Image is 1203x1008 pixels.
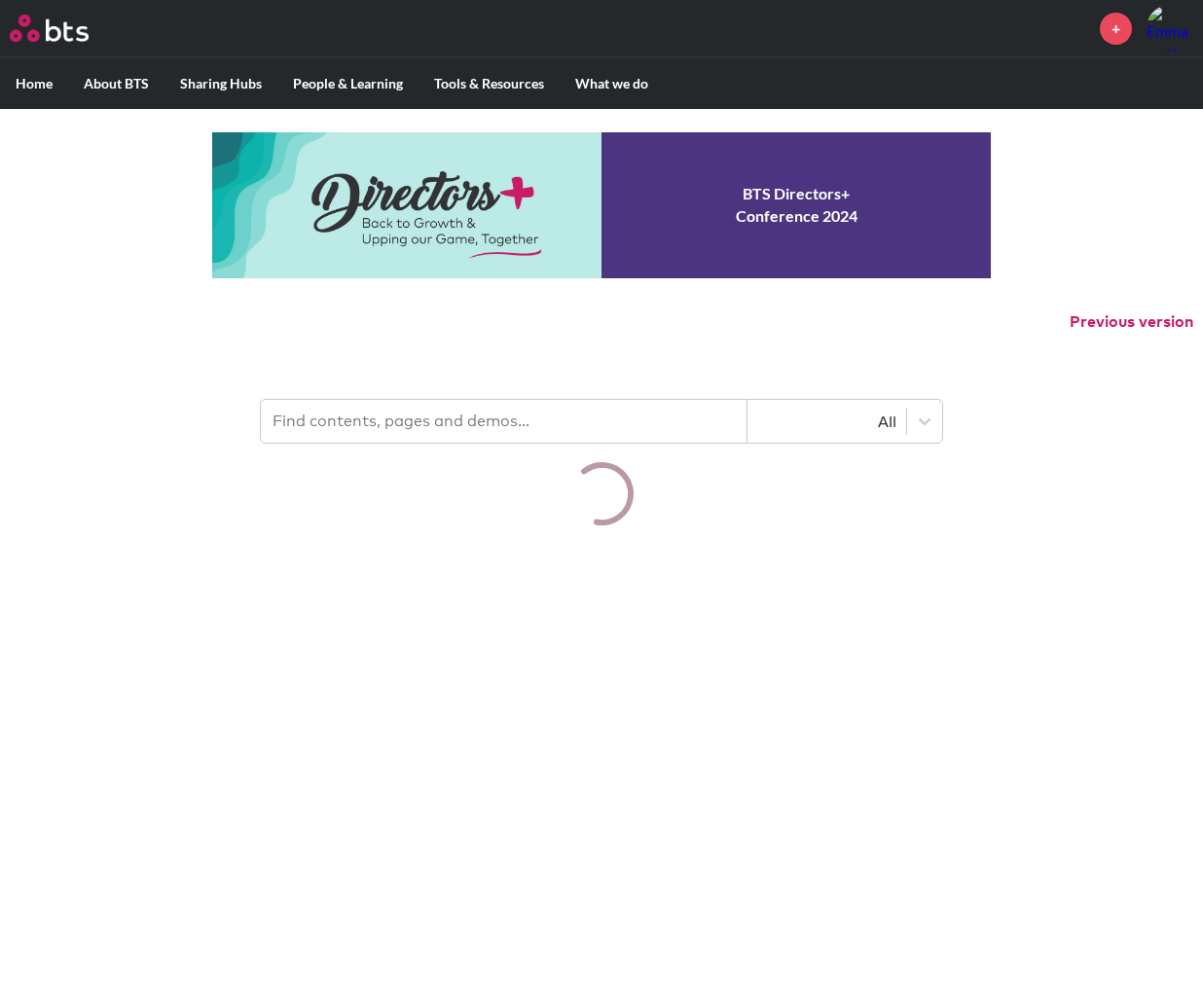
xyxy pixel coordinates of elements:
[757,411,896,432] div: All
[1147,5,1193,52] a: Profile
[10,15,89,42] img: BTS Logo
[560,58,664,109] label: What we do
[261,400,747,443] input: Find contents, pages and demos...
[164,58,277,109] label: Sharing Hubs
[212,132,991,278] a: Conference 2024
[68,58,164,109] label: About BTS
[1070,311,1193,333] button: Previous version
[10,15,125,42] a: Go home
[1100,13,1132,45] a: +
[277,58,419,109] label: People & Learning
[1147,5,1193,52] img: Emma Nystrom
[419,58,560,109] label: Tools & Resources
